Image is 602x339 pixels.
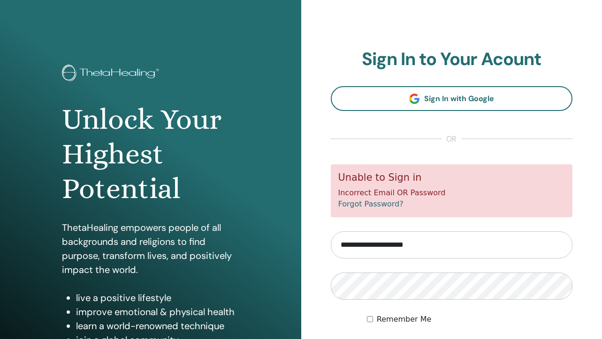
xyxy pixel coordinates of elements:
a: Forgot Password? [338,199,404,208]
label: Remember Me [377,314,432,325]
li: learn a world-renowned technique [76,319,239,333]
div: Incorrect Email OR Password [331,164,573,217]
span: or [442,133,461,145]
span: Sign In with Google [424,94,494,103]
li: improve emotional & physical health [76,305,239,319]
a: Sign In with Google [331,86,573,111]
div: Keep me authenticated indefinitely or until I manually logout [367,314,572,325]
h2: Sign In to Your Acount [331,49,573,70]
p: ThetaHealing empowers people of all backgrounds and religions to find purpose, transform lives, a... [62,221,239,277]
h1: Unlock Your Highest Potential [62,102,239,206]
li: live a positive lifestyle [76,291,239,305]
h5: Unable to Sign in [338,172,565,184]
